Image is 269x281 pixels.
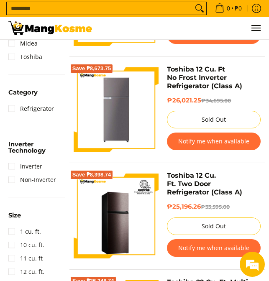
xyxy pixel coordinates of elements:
span: • [213,4,244,13]
nav: Main Menu [100,17,261,39]
del: ₱34,695.00 [201,97,231,104]
img: Toshiba 12 Cu. Ft. Two Door Refrigerator (Class A) [74,174,159,259]
summary: Open [8,89,38,102]
h6: ₱26,021.25 [167,97,261,105]
a: Inverter [8,160,42,173]
a: Toshiba 12 Cu. Ft No Frost Inverter Refrigerator (Class A) [167,65,242,90]
a: Toshiba 12 Cu. Ft. Two Door Refrigerator (Class A) [167,171,242,196]
button: Sold Out [167,111,261,128]
a: 1 cu. ft. [8,225,41,238]
button: Notify me when available [167,239,261,257]
button: Notify me when available [167,133,261,150]
del: ₱33,595.00 [201,204,230,210]
div: Minimize live chat window [137,4,157,24]
img: Bodega Sale Refrigerator l Mang Kosme: Home Appliances Warehouse Sale | Page 2 [8,21,92,35]
ul: Customer Navigation [100,17,261,39]
div: Chat with us now [44,47,141,58]
span: ₱0 [233,5,243,11]
button: Menu [251,17,261,39]
summary: Open [8,212,21,225]
h6: ₱25,196.26 [167,203,261,211]
a: Non-Inverter [8,173,56,186]
a: Toshiba [8,50,42,64]
summary: Open [8,141,65,160]
a: 11 cu. ft [8,252,43,265]
span: Category [8,89,38,96]
textarea: Type your message and hit 'Enter' [4,190,159,219]
a: 10 cu. ft. [8,238,44,252]
span: Save ₱8,673.75 [72,66,111,71]
button: Search [193,2,206,15]
span: Size [8,212,21,219]
a: Midea [8,37,38,50]
a: 12 cu. ft. [8,265,44,278]
span: Save ₱8,398.74 [72,172,111,177]
span: Inverter Technology [8,141,65,153]
button: Sold Out [167,217,261,235]
a: Refrigerator [8,102,54,115]
img: Toshiba 12 Cu. Ft No Frost Inverter Refrigerator (Class A) [77,67,156,153]
span: 0 [225,5,231,11]
span: We're online! [49,86,115,171]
